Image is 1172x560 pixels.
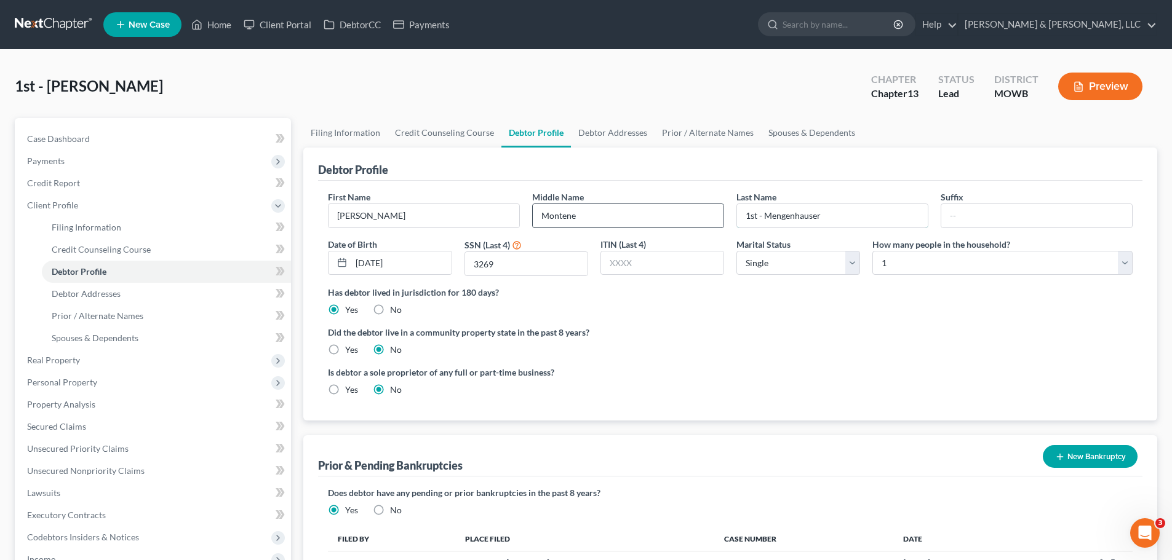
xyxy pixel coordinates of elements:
label: Middle Name [532,191,584,203]
button: Preview [1058,73,1142,100]
div: Lead [938,87,975,101]
a: Home [185,14,237,36]
span: 1st - [PERSON_NAME] [15,77,163,95]
th: Case Number [714,526,893,551]
a: Debtor Profile [501,118,571,148]
div: Status [938,73,975,87]
a: Spouses & Dependents [761,118,863,148]
div: Chapter [871,87,919,101]
a: [PERSON_NAME] & [PERSON_NAME], LLC [959,14,1157,36]
label: Marital Status [736,238,791,251]
a: Spouses & Dependents [42,327,291,349]
a: Unsecured Priority Claims [17,438,291,460]
label: Has debtor lived in jurisdiction for 180 days? [328,286,1133,299]
label: SSN (Last 4) [464,239,510,251]
span: New Case [129,20,170,30]
span: Debtor Profile [52,266,106,277]
input: M.I [533,204,724,227]
a: Secured Claims [17,416,291,438]
span: Credit Report [27,178,80,188]
a: Payments [387,14,456,36]
span: Secured Claims [27,421,86,432]
label: No [390,344,402,356]
label: Did the debtor live in a community property state in the past 8 years? [328,326,1133,339]
a: Debtor Addresses [42,283,291,305]
span: Personal Property [27,377,97,387]
th: Filed By [328,526,455,551]
a: Client Portal [237,14,317,36]
input: -- [737,204,928,227]
label: No [390,384,402,396]
div: Debtor Profile [318,162,388,177]
a: Help [916,14,957,36]
a: Credit Counseling Course [42,239,291,261]
span: Spouses & Dependents [52,333,138,343]
span: Credit Counseling Course [52,244,151,254]
a: Case Dashboard [17,128,291,150]
span: Codebtors Insiders & Notices [27,532,139,542]
a: DebtorCC [317,14,387,36]
div: MOWB [994,87,1038,101]
iframe: Intercom live chat [1130,518,1160,548]
span: Debtor Addresses [52,288,121,299]
a: Executory Contracts [17,504,291,526]
label: No [390,504,402,516]
span: 3 [1155,518,1165,528]
label: Yes [345,344,358,356]
a: Credit Counseling Course [388,118,501,148]
span: Unsecured Priority Claims [27,443,129,454]
label: Yes [345,304,358,316]
a: Debtor Profile [42,261,291,283]
div: Prior & Pending Bankruptcies [318,458,463,473]
a: Credit Report [17,172,291,194]
span: Payments [27,156,65,166]
input: -- [941,204,1132,227]
input: -- [329,204,519,227]
span: Real Property [27,355,80,365]
label: Yes [345,504,358,516]
label: ITIN (Last 4) [600,238,646,251]
span: 13 [907,87,919,99]
a: Prior / Alternate Names [655,118,761,148]
input: Search by name... [783,13,895,36]
span: Executory Contracts [27,510,106,520]
label: Last Name [736,191,776,203]
a: Property Analysis [17,393,291,416]
a: Debtor Addresses [571,118,655,148]
label: Suffix [941,191,963,203]
span: Property Analysis [27,399,95,409]
a: Filing Information [42,216,291,239]
span: Client Profile [27,200,78,210]
a: Filing Information [303,118,388,148]
div: District [994,73,1038,87]
input: XXXX [601,251,724,275]
label: First Name [328,191,370,203]
input: XXXX [465,252,588,275]
input: MM/DD/YYYY [351,251,451,275]
th: Place Filed [455,526,714,551]
label: No [390,304,402,316]
th: Date [893,526,1010,551]
label: Does debtor have any pending or prior bankruptcies in the past 8 years? [328,486,1133,499]
a: Unsecured Nonpriority Claims [17,460,291,482]
span: Unsecured Nonpriority Claims [27,465,145,476]
span: Lawsuits [27,487,60,498]
label: Is debtor a sole proprietor of any full or part-time business? [328,366,724,379]
label: Date of Birth [328,238,377,251]
a: Prior / Alternate Names [42,305,291,327]
a: Lawsuits [17,482,291,504]
span: Filing Information [52,222,121,232]
label: Yes [345,384,358,396]
span: Prior / Alternate Names [52,310,143,321]
button: New Bankruptcy [1043,445,1138,468]
span: Case Dashboard [27,133,90,144]
label: How many people in the household? [872,238,1010,251]
div: Chapter [871,73,919,87]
